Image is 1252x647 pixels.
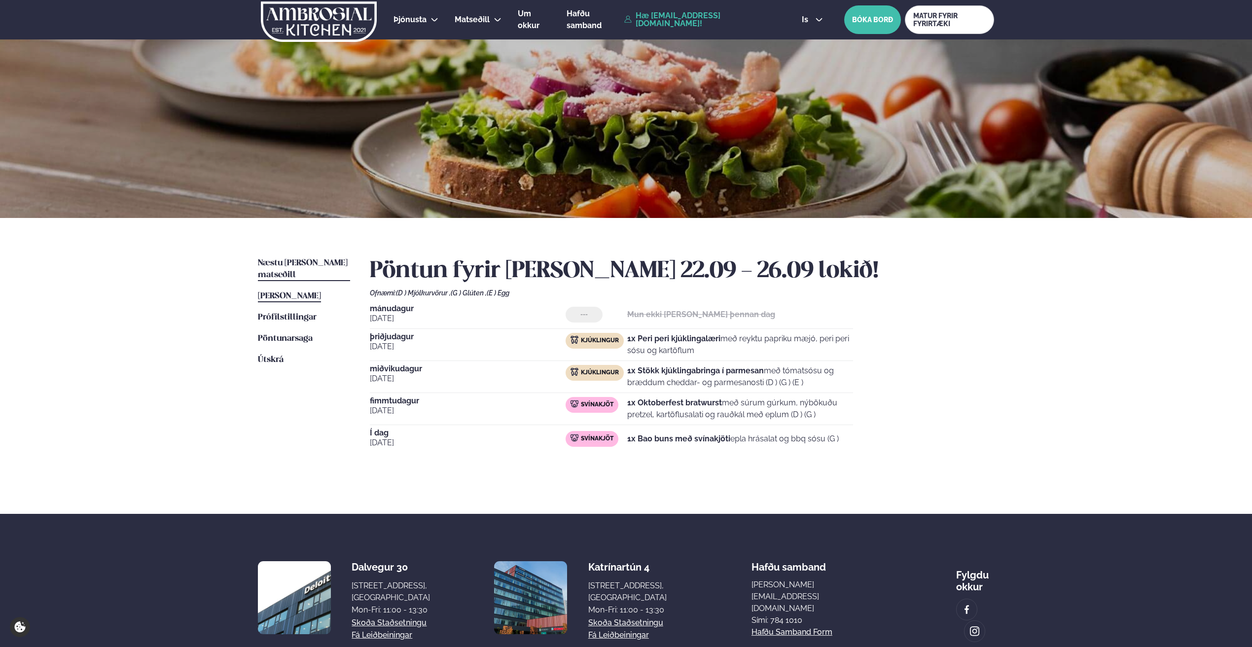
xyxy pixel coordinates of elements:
a: Cookie settings [10,617,30,637]
span: Næstu [PERSON_NAME] matseðill [258,259,348,279]
a: Þjónusta [393,14,427,26]
div: Dalvegur 30 [352,561,430,573]
img: image alt [969,626,980,637]
a: Fá leiðbeiningar [588,629,649,641]
span: Svínakjöt [581,435,613,443]
div: Mon-Fri: 11:00 - 13:30 [352,604,430,616]
span: Þjónusta [393,15,427,24]
span: [DATE] [370,405,566,417]
strong: 1x Bao buns með svínakjöti [627,434,730,443]
a: Útskrá [258,354,284,366]
span: [PERSON_NAME] [258,292,321,300]
div: [STREET_ADDRESS], [GEOGRAPHIC_DATA] [352,580,430,604]
span: [DATE] [370,313,566,324]
a: [PERSON_NAME] [258,290,321,302]
img: logo [260,1,378,42]
span: (E ) Egg [487,289,509,297]
span: --- [580,311,588,319]
strong: 1x Oktoberfest bratwurst [627,398,722,407]
a: Um okkur [518,8,550,32]
strong: 1x Peri peri kjúklingalæri [627,334,720,343]
span: mánudagur [370,305,566,313]
div: [STREET_ADDRESS], [GEOGRAPHIC_DATA] [588,580,667,604]
span: Prófílstillingar [258,313,317,322]
a: image alt [957,599,977,620]
p: með tómatsósu og bræddum cheddar- og parmesanosti (D ) (G ) (E ) [627,365,853,389]
span: Matseðill [455,15,490,24]
a: MATUR FYRIR FYRIRTÆKI [905,5,994,34]
button: BÓKA BORÐ [844,5,901,34]
span: fimmtudagur [370,397,566,405]
img: chicken.svg [571,368,578,376]
span: miðvikudagur [370,365,566,373]
span: [DATE] [370,341,566,353]
img: image alt [962,604,972,615]
a: [PERSON_NAME][EMAIL_ADDRESS][DOMAIN_NAME] [751,579,871,614]
strong: Mun ekki [PERSON_NAME] þennan dag [627,310,775,319]
div: Fylgdu okkur [956,561,995,593]
img: pork.svg [571,400,578,408]
img: chicken.svg [571,336,578,344]
span: Svínakjöt [581,401,613,409]
span: (D ) Mjólkurvörur , [396,289,451,297]
strong: 1x Stökk kjúklingabringa í parmesan [627,366,764,375]
div: Katrínartún 4 [588,561,667,573]
p: epla hrásalat og bbq sósu (G ) [627,433,839,445]
a: Skoða staðsetningu [352,617,427,629]
img: pork.svg [571,434,578,442]
img: image alt [258,561,331,634]
span: Kjúklingur [581,337,619,345]
p: með súrum gúrkum, nýbökuðu pretzel, kartöflusalati og rauðkál með eplum (D ) (G ) [627,397,853,421]
span: is [802,16,811,24]
span: (G ) Glúten , [451,289,487,297]
a: Pöntunarsaga [258,333,313,345]
span: Í dag [370,429,566,437]
div: Mon-Fri: 11:00 - 13:30 [588,604,667,616]
p: Sími: 784 1010 [751,614,871,626]
a: image alt [965,621,985,642]
span: Pöntunarsaga [258,334,313,343]
a: Hæ [EMAIL_ADDRESS][DOMAIN_NAME]! [624,12,779,28]
a: Hafðu samband form [751,626,832,638]
a: Fá leiðbeiningar [352,629,412,641]
span: Um okkur [518,9,539,30]
span: Hafðu samband [751,553,826,573]
span: [DATE] [370,373,566,385]
span: Hafðu samband [567,9,602,30]
span: þriðjudagur [370,333,566,341]
button: is [794,16,831,24]
a: Matseðill [455,14,490,26]
a: Skoða staðsetningu [588,617,663,629]
span: Kjúklingur [581,369,619,377]
div: Ofnæmi: [370,289,994,297]
a: Prófílstillingar [258,312,317,323]
a: Næstu [PERSON_NAME] matseðill [258,257,350,281]
p: með reyktu papriku mæjó, peri peri sósu og kartöflum [627,333,853,357]
img: image alt [494,561,567,634]
span: Útskrá [258,356,284,364]
span: [DATE] [370,437,566,449]
h2: Pöntun fyrir [PERSON_NAME] 22.09 - 26.09 lokið! [370,257,994,285]
a: Hafðu samband [567,8,619,32]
